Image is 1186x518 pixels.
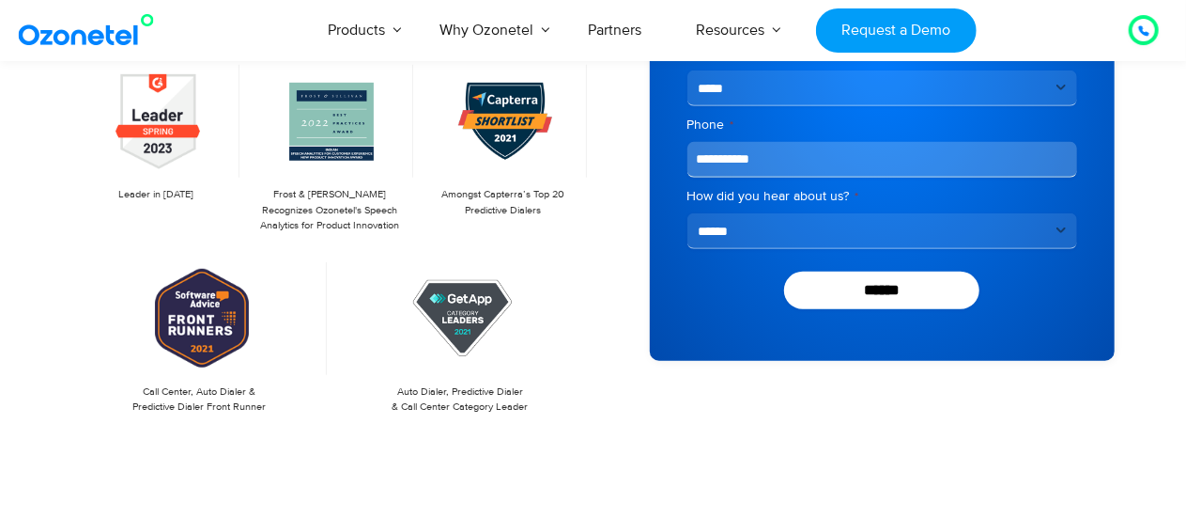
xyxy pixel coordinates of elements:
[816,8,977,53] a: Request a Demo
[82,385,318,416] p: Call Center, Auto Dialer & Predictive Dialer Front Runner
[687,187,1077,206] label: How did you hear about us?
[428,187,578,218] p: Amongst Capterra’s Top 20 Predictive Dialers
[687,116,1077,134] label: Phone
[82,187,231,203] p: Leader in [DATE]
[254,187,404,234] p: Frost & [PERSON_NAME] Recognizes Ozonetel's Speech Analytics for Product Innovation
[342,385,578,416] p: Auto Dialer, Predictive Dialer & Call Center Category Leader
